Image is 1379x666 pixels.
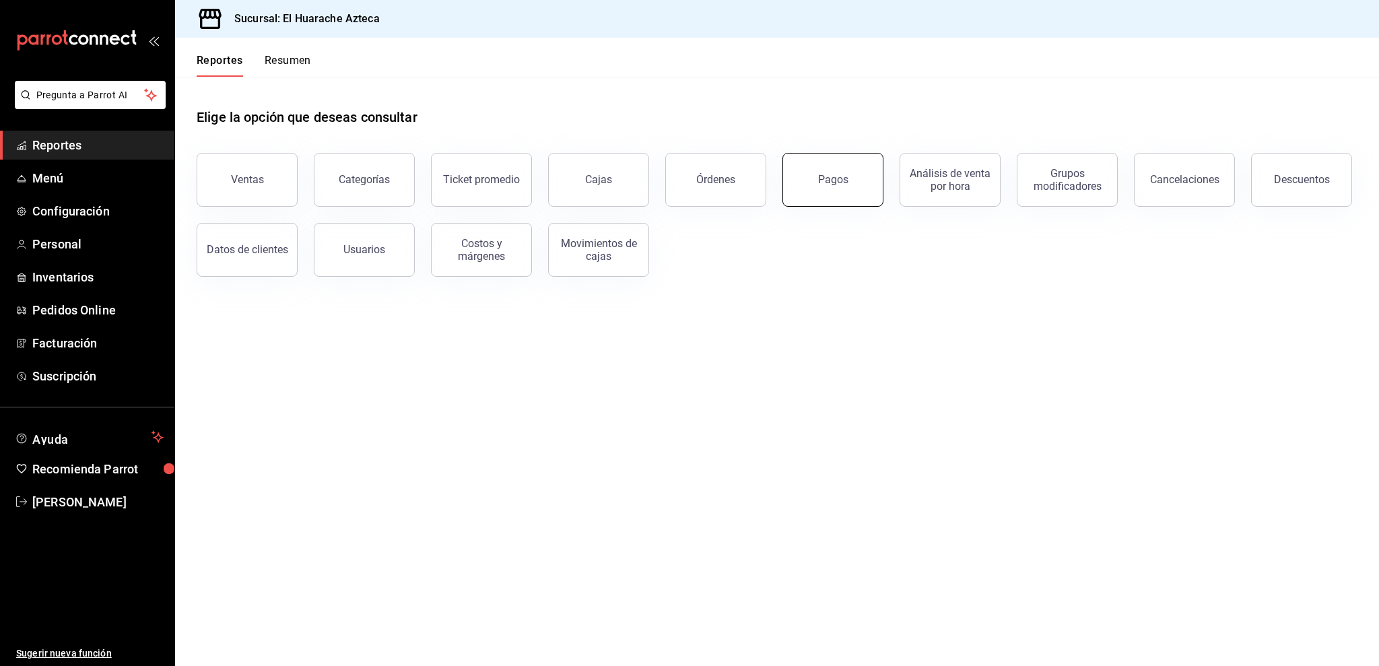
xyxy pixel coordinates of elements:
div: Órdenes [696,173,735,186]
button: Descuentos [1251,153,1352,207]
span: Ayuda [32,429,146,445]
button: open_drawer_menu [148,35,159,46]
button: Ventas [197,153,298,207]
div: navigation tabs [197,54,311,77]
button: Movimientos de cajas [548,223,649,277]
div: Descuentos [1274,173,1330,186]
h3: Sucursal: El Huarache Azteca [224,11,380,27]
div: Cajas [585,172,613,188]
button: Pagos [782,153,883,207]
span: Facturación [32,334,164,352]
span: Configuración [32,202,164,220]
div: Datos de clientes [207,243,288,256]
button: Categorías [314,153,415,207]
button: Cancelaciones [1134,153,1235,207]
div: Categorías [339,173,390,186]
span: Inventarios [32,268,164,286]
button: Análisis de venta por hora [900,153,1001,207]
a: Cajas [548,153,649,207]
div: Costos y márgenes [440,237,523,263]
button: Reportes [197,54,243,77]
button: Usuarios [314,223,415,277]
div: Pagos [818,173,848,186]
span: Menú [32,169,164,187]
span: Reportes [32,136,164,154]
div: Movimientos de cajas [557,237,640,263]
button: Datos de clientes [197,223,298,277]
div: Grupos modificadores [1025,167,1109,193]
a: Pregunta a Parrot AI [9,98,166,112]
div: Usuarios [343,243,385,256]
div: Análisis de venta por hora [908,167,992,193]
span: Sugerir nueva función [16,646,164,661]
span: [PERSON_NAME] [32,493,164,511]
button: Resumen [265,54,311,77]
button: Costos y márgenes [431,223,532,277]
span: Recomienda Parrot [32,460,164,478]
button: Ticket promedio [431,153,532,207]
span: Suscripción [32,367,164,385]
button: Pregunta a Parrot AI [15,81,166,109]
button: Grupos modificadores [1017,153,1118,207]
span: Pregunta a Parrot AI [36,88,145,102]
button: Órdenes [665,153,766,207]
div: Ventas [231,173,264,186]
span: Personal [32,235,164,253]
h1: Elige la opción que deseas consultar [197,107,417,127]
span: Pedidos Online [32,301,164,319]
div: Ticket promedio [443,173,520,186]
div: Cancelaciones [1150,173,1219,186]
